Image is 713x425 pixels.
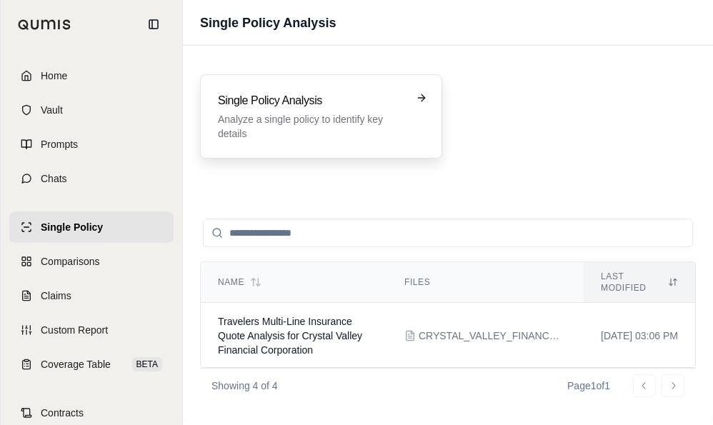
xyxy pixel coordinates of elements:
[584,303,695,369] td: [DATE] 03:06 PM
[567,379,610,393] div: Page 1 of 1
[18,19,71,30] img: Qumis Logo
[218,92,404,109] h3: Single Policy Analysis
[200,13,336,33] h1: Single Policy Analysis
[9,60,174,91] a: Home
[9,163,174,194] a: Chats
[387,262,584,303] th: Files
[9,280,174,311] a: Claims
[41,171,67,186] span: Chats
[41,103,63,117] span: Vault
[41,406,84,420] span: Contracts
[9,211,174,243] a: Single Policy
[41,254,99,269] span: Comparisons
[218,276,370,288] div: Name
[41,323,108,337] span: Custom Report
[41,69,67,83] span: Home
[41,220,103,234] span: Single Policy
[41,357,111,371] span: Coverage Table
[601,271,678,294] div: Last modified
[9,129,174,160] a: Prompts
[41,289,71,303] span: Claims
[9,246,174,277] a: Comparisons
[211,379,278,393] p: Showing 4 of 4
[218,112,404,141] p: Analyze a single policy to identify key details
[9,314,174,346] a: Custom Report
[132,357,162,371] span: BETA
[9,349,174,380] a: Coverage TableBETA
[419,329,562,343] span: CRYSTAL_VALLEY_FINANCIAL_CORPO_105680606_QUOTE_LETTER.pdf
[218,316,362,356] span: Travelers Multi-Line Insurance Quote Analysis for Crystal Valley Financial Corporation
[41,137,78,151] span: Prompts
[142,13,165,36] button: Collapse sidebar
[9,94,174,126] a: Vault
